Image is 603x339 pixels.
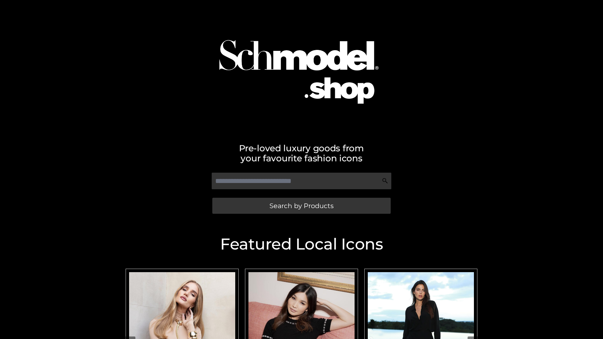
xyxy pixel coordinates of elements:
a: Search by Products [212,198,391,214]
span: Search by Products [269,202,334,209]
h2: Pre-loved luxury goods from your favourite fashion icons [122,143,481,163]
h2: Featured Local Icons​ [122,236,481,252]
img: Search Icon [382,178,388,184]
